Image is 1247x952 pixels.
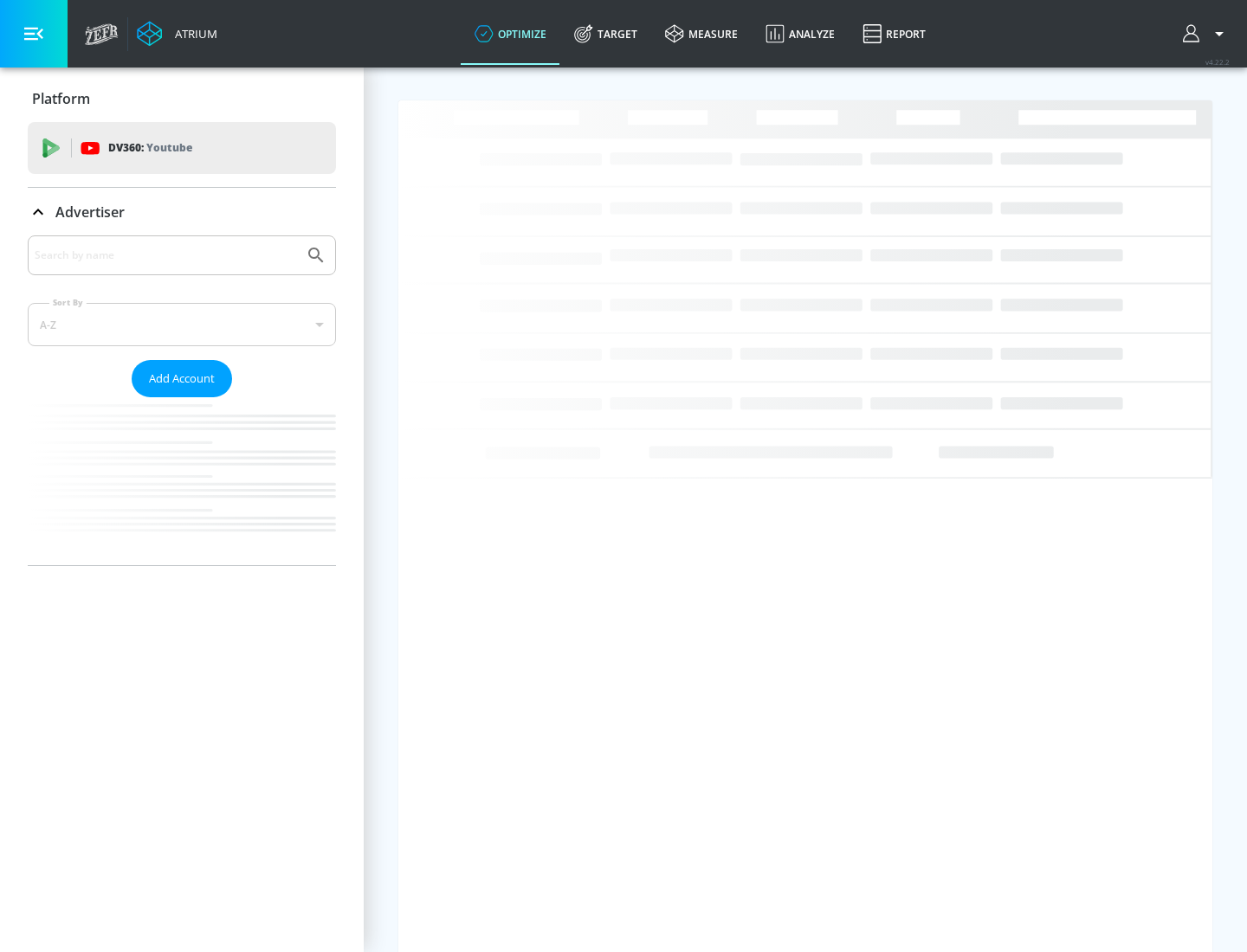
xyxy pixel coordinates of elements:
p: DV360: [108,138,192,158]
button: Add Account [132,360,232,397]
div: DV360: Youtube [28,122,336,174]
div: Platform [28,74,336,123]
span: Add Account [149,369,215,389]
div: Atrium [168,26,217,42]
div: Advertiser [28,235,336,565]
input: Search by name [35,244,297,267]
p: Advertiser [55,203,125,222]
p: Platform [32,89,90,108]
a: Analyze [752,3,849,65]
a: Report [849,3,940,65]
a: Target [560,3,651,65]
a: optimize [461,3,560,65]
span: v 4.22.2 [1205,57,1230,67]
p: Youtube [146,138,192,157]
a: Atrium [137,21,217,47]
div: Advertiser [28,188,336,236]
nav: list of Advertiser [28,397,336,565]
label: Sort By [49,297,87,308]
a: measure [651,3,752,65]
div: A-Z [28,303,336,346]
